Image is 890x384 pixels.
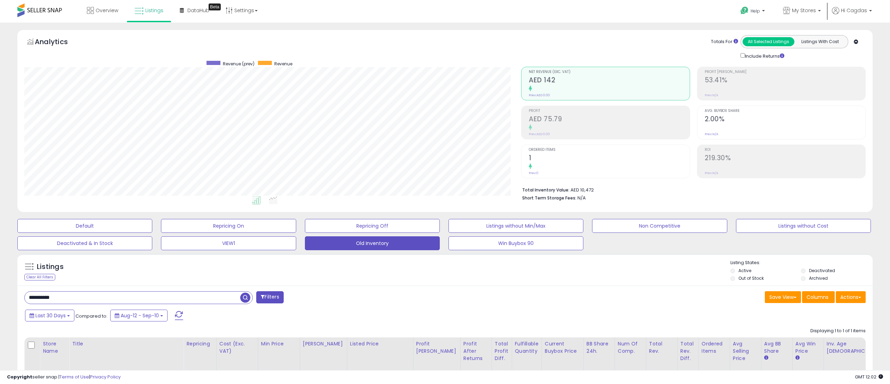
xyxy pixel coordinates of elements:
[529,93,550,97] small: Prev: AED 0.00
[809,268,835,273] label: Deactivated
[586,340,612,355] div: BB Share 24h.
[618,340,643,355] div: Num of Comp.
[705,93,718,97] small: Prev: N/A
[738,275,764,281] label: Out of Stock
[35,37,81,48] h5: Analytics
[35,312,66,319] span: Last 30 Days
[305,236,440,250] button: Old Inventory
[705,132,718,136] small: Prev: N/A
[37,262,64,272] h5: Listings
[764,355,768,361] small: Avg BB Share.
[43,340,66,355] div: Store Name
[529,109,689,113] span: Profit
[305,219,440,233] button: Repricing Off
[7,374,32,380] strong: Copyright
[529,132,550,136] small: Prev: AED 0.00
[495,340,509,362] div: Total Profit Diff.
[764,340,790,355] div: Avg BB Share
[529,115,689,124] h2: AED 75.79
[161,219,296,233] button: Repricing On
[529,154,689,163] h2: 1
[802,291,835,303] button: Columns
[529,148,689,152] span: Ordered Items
[223,61,254,67] span: Revenue (prev)
[592,219,727,233] button: Non Competitive
[529,70,689,74] span: Net Revenue (Exc. VAT)
[832,7,872,23] a: Hi Cagdas
[736,219,871,233] button: Listings without Cost
[187,7,209,14] span: DataHub
[545,340,581,355] div: Current Buybox Price
[795,355,800,361] small: Avg Win Price.
[733,340,758,362] div: Avg Selling Price
[705,109,865,113] span: Avg. Buybox Share
[75,313,107,319] span: Compared to:
[740,6,749,15] i: Get Help
[448,236,583,250] button: Win Buybox 90
[17,219,152,233] button: Default
[705,148,865,152] span: ROI
[110,310,168,321] button: Aug-12 - Sep-10
[836,291,866,303] button: Actions
[522,185,860,194] li: AED 10,472
[522,195,576,201] b: Short Term Storage Fees:
[792,7,816,14] span: My Stores
[807,294,828,301] span: Columns
[841,7,867,14] span: Hi Cagdas
[515,340,539,355] div: Fulfillable Quantity
[350,340,410,348] div: Listed Price
[577,195,586,201] span: N/A
[735,1,772,23] a: Help
[96,7,118,14] span: Overview
[7,374,121,381] div: seller snap | |
[219,340,255,355] div: Cost (Exc. VAT)
[794,37,846,46] button: Listings With Cost
[711,39,738,45] div: Totals For
[448,219,583,233] button: Listings without Min/Max
[90,374,121,380] a: Privacy Policy
[751,8,760,14] span: Help
[743,37,794,46] button: All Selected Listings
[705,115,865,124] h2: 2.00%
[705,70,865,74] span: Profit [PERSON_NAME]
[649,340,674,355] div: Total Rev.
[702,340,727,355] div: Ordered Items
[17,236,152,250] button: Deactivated & In Stock
[705,171,718,175] small: Prev: N/A
[809,275,828,281] label: Archived
[59,374,89,380] a: Terms of Use
[303,340,344,348] div: [PERSON_NAME]
[145,7,163,14] span: Listings
[705,76,865,85] h2: 53.41%
[72,340,180,348] div: Title
[529,171,539,175] small: Prev: 0
[25,310,74,321] button: Last 30 Days
[738,268,751,273] label: Active
[209,3,221,10] div: Tooltip anchor
[416,340,458,355] div: Profit [PERSON_NAME]
[765,291,801,303] button: Save View
[795,340,821,355] div: Avg Win Price
[463,340,489,362] div: Profit After Returns
[161,236,296,250] button: VIEW1
[24,274,55,280] div: Clear All Filters
[810,328,866,334] div: Displaying 1 to 1 of 1 items
[256,291,283,303] button: Filters
[730,260,873,266] p: Listing States:
[680,340,696,362] div: Total Rev. Diff.
[705,154,865,163] h2: 219.30%
[274,61,292,67] span: Revenue
[529,76,689,85] h2: AED 142
[855,374,883,380] span: 2025-10-13 12:02 GMT
[735,52,793,60] div: Include Returns
[261,340,297,348] div: Min Price
[522,187,569,193] b: Total Inventory Value:
[121,312,159,319] span: Aug-12 - Sep-10
[186,340,213,348] div: Repricing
